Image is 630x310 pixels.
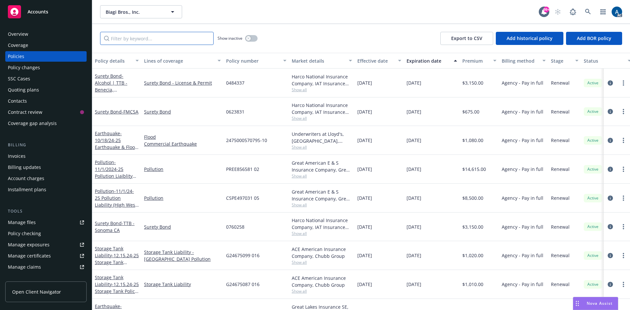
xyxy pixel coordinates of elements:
a: circleInformation [606,165,614,173]
a: more [619,280,627,288]
a: more [619,165,627,173]
img: photo [612,7,622,17]
div: Billing method [502,57,538,64]
a: Policy checking [5,228,87,239]
span: [DATE] [357,281,372,288]
button: Export to CSV [440,32,493,45]
a: circleInformation [606,223,614,231]
div: Policy changes [8,62,40,73]
span: Show all [292,115,352,121]
a: Manage certificates [5,251,87,261]
a: Pollution [144,166,221,173]
div: Policy details [95,57,132,64]
span: Show all [292,173,352,179]
div: Manage claims [8,262,41,272]
a: Start snowing [551,5,564,18]
span: Renewal [551,137,570,144]
a: circleInformation [606,79,614,87]
span: - 11/1/2024-25 Pollution Liaiblity (Fuel Truck and Mobile Tanks ) [95,159,136,193]
span: G24675087 016 [226,281,260,288]
span: - 12.15.24-25 Storage Tank Liability (AST [GEOGRAPHIC_DATA]) [95,252,139,286]
a: Account charges [5,173,87,184]
button: Expiration date [404,53,460,69]
button: Billing method [499,53,548,69]
a: Policy changes [5,62,87,73]
a: Storage Tank Liability [144,281,221,288]
span: Export to CSV [451,35,482,41]
a: Coverage [5,40,87,51]
a: Contract review [5,107,87,117]
div: Manage certificates [8,251,51,261]
a: more [619,108,627,115]
button: Market details [289,53,355,69]
span: Show all [292,87,352,93]
span: [DATE] [357,79,372,86]
div: Manage exposures [8,239,50,250]
span: G24675099 016 [226,252,260,259]
span: Show all [292,288,352,294]
a: Policies [5,51,87,62]
a: Pollution [144,195,221,201]
span: Agency - Pay in full [502,223,543,230]
div: Market details [292,57,345,64]
button: Biagi Bros., Inc. [100,5,182,18]
a: Commercial Earthquake [144,140,221,147]
button: Policy details [92,53,141,69]
a: more [619,223,627,231]
div: Account charges [8,173,44,184]
span: [DATE] [407,108,421,115]
span: Renewal [551,281,570,288]
a: Surety Bond [144,108,221,115]
span: [DATE] [407,252,421,259]
span: [DATE] [407,223,421,230]
span: $1,080.00 [462,137,483,144]
a: Billing updates [5,162,87,173]
button: Effective date [355,53,404,69]
a: Manage claims [5,262,87,272]
span: [DATE] [357,195,372,201]
button: Nova Assist [573,297,618,310]
span: Renewal [551,195,570,201]
span: $1,010.00 [462,281,483,288]
span: 247500057079S-10 [226,137,267,144]
a: Storage Tank Liability - [GEOGRAPHIC_DATA] Pollution [144,249,221,262]
span: Renewal [551,223,570,230]
a: Contacts [5,96,87,106]
div: Coverage gap analysis [8,118,57,129]
span: - 11/1/24-25 Pollution Liability (High West & EBMUD) [95,188,139,215]
span: Accounts [28,9,48,14]
span: Active [586,109,599,114]
span: Agency - Pay in full [502,252,543,259]
div: Overview [8,29,28,39]
div: Harco National Insurance Company, IAT Insurance Group [292,73,352,87]
span: Open Client Navigator [12,288,61,295]
span: Agency - Pay in full [502,281,543,288]
button: Policy number [223,53,289,69]
a: Pollution [95,159,133,193]
div: Harco National Insurance Company, IAT Insurance Group [292,217,352,231]
a: Surety Bond [144,223,221,230]
a: Manage exposures [5,239,87,250]
a: circleInformation [606,194,614,202]
span: Agency - Pay in full [502,166,543,173]
a: Surety Bond - License & Permit [144,79,221,86]
span: Show all [292,231,352,236]
span: $14,615.00 [462,166,486,173]
div: Manage BORs [8,273,39,283]
div: Great American E & S Insurance Company, Great American Insurance Group [292,188,352,202]
div: Great American E & S Insurance Company, Great American Insurance Group [292,159,352,173]
span: Renewal [551,166,570,173]
div: Expiration date [407,57,450,64]
div: Coverage [8,40,28,51]
div: ACE American Insurance Company, Chubb Group [292,275,352,288]
div: Policy checking [8,228,41,239]
a: Surety Bond [95,73,136,107]
div: SSC Cases [8,73,30,84]
div: Manage files [8,217,36,228]
span: Agency - Pay in full [502,79,543,86]
div: Billing [5,142,87,148]
span: 0760258 [226,223,244,230]
span: [DATE] [357,108,372,115]
span: [DATE] [407,137,421,144]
